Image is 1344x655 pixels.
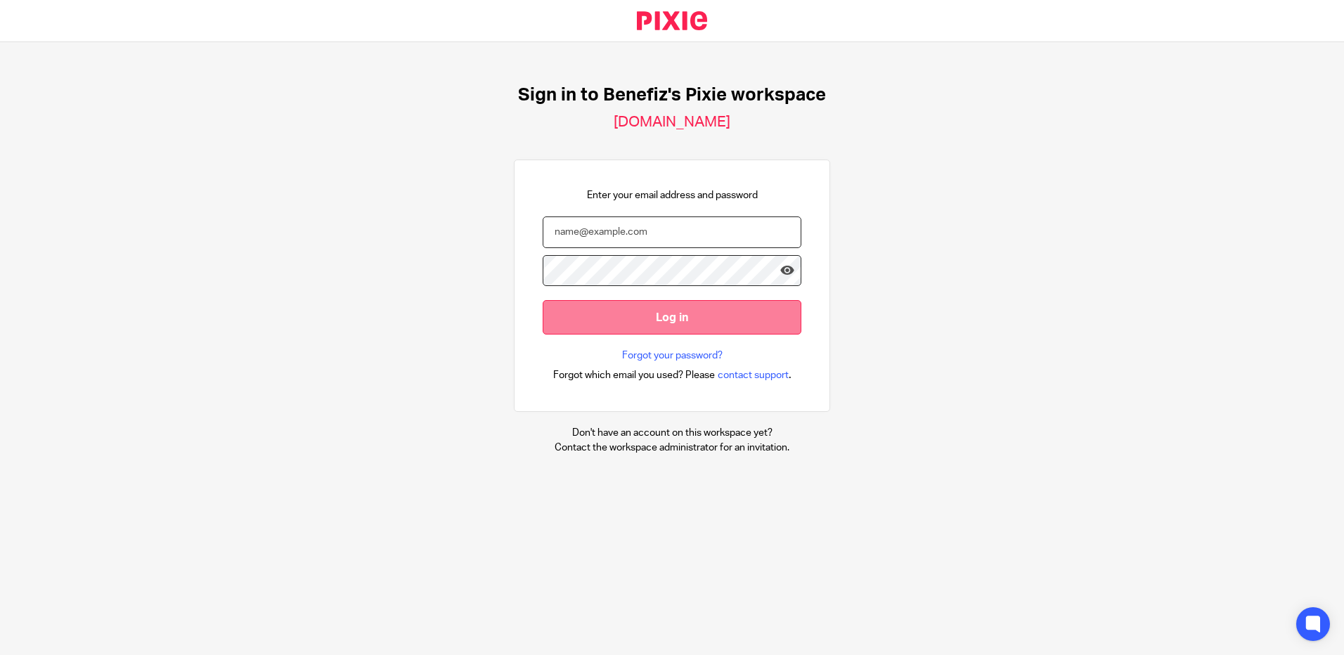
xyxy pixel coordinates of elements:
span: contact support [718,368,789,382]
h2: [DOMAIN_NAME] [614,113,730,131]
span: Forgot which email you used? Please [553,368,715,382]
p: Contact the workspace administrator for an invitation. [555,441,789,455]
p: Enter your email address and password [587,188,758,202]
a: Forgot your password? [622,349,723,363]
input: name@example.com [543,216,801,248]
input: Log in [543,300,801,335]
p: Don't have an account on this workspace yet? [555,426,789,440]
h1: Sign in to Benefiz's Pixie workspace [518,84,826,106]
div: . [553,367,791,383]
